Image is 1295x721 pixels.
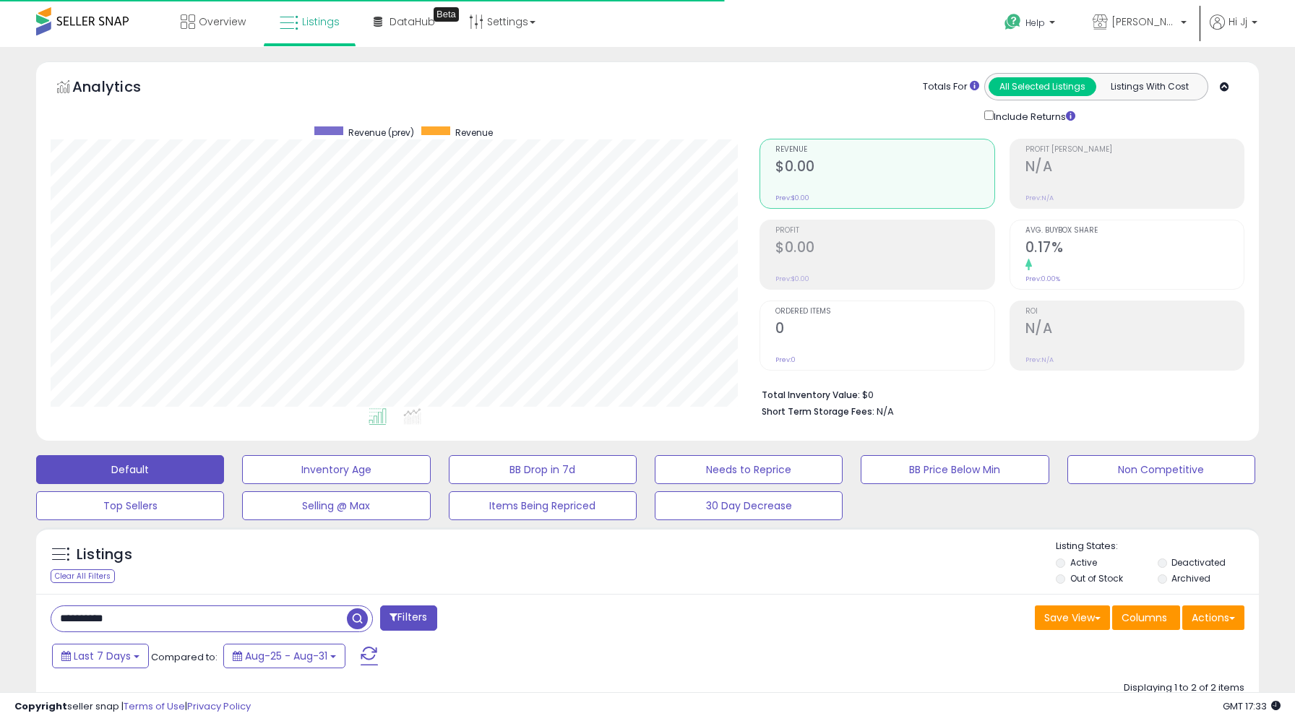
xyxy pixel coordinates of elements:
[923,80,979,94] div: Totals For
[1111,14,1176,29] span: [PERSON_NAME]'s Movies - CA
[1025,227,1244,235] span: Avg. Buybox Share
[1210,14,1257,47] a: Hi Jj
[36,455,224,484] button: Default
[1035,605,1110,630] button: Save View
[775,194,809,202] small: Prev: $0.00
[14,699,67,713] strong: Copyright
[775,239,994,259] h2: $0.00
[242,491,430,520] button: Selling @ Max
[14,700,251,714] div: seller snap | |
[151,650,218,664] span: Compared to:
[72,77,169,100] h5: Analytics
[655,455,843,484] button: Needs to Reprice
[1171,556,1226,569] label: Deactivated
[775,158,994,178] h2: $0.00
[74,649,131,663] span: Last 7 Days
[36,491,224,520] button: Top Sellers
[1124,681,1244,695] div: Displaying 1 to 2 of 2 items
[1223,699,1281,713] span: 2025-09-8 17:33 GMT
[77,545,132,565] h5: Listings
[1025,275,1060,283] small: Prev: 0.00%
[449,455,637,484] button: BB Drop in 7d
[223,644,345,668] button: Aug-25 - Aug-31
[348,126,414,139] span: Revenue (prev)
[775,146,994,154] span: Revenue
[1096,77,1203,96] button: Listings With Cost
[775,355,796,364] small: Prev: 0
[775,275,809,283] small: Prev: $0.00
[762,389,860,401] b: Total Inventory Value:
[993,2,1070,47] a: Help
[1070,572,1123,584] label: Out of Stock
[242,455,430,484] button: Inventory Age
[775,308,994,316] span: Ordered Items
[187,699,251,713] a: Privacy Policy
[655,491,843,520] button: 30 Day Decrease
[762,405,874,418] b: Short Term Storage Fees:
[1070,556,1097,569] label: Active
[1067,455,1255,484] button: Non Competitive
[380,605,436,631] button: Filters
[1025,308,1244,316] span: ROI
[199,14,246,29] span: Overview
[1025,158,1244,178] h2: N/A
[1112,605,1180,630] button: Columns
[1182,605,1244,630] button: Actions
[52,644,149,668] button: Last 7 Days
[1025,239,1244,259] h2: 0.17%
[1025,17,1045,29] span: Help
[455,126,493,139] span: Revenue
[877,405,894,418] span: N/A
[434,7,459,22] div: Tooltip anchor
[245,649,327,663] span: Aug-25 - Aug-31
[861,455,1049,484] button: BB Price Below Min
[390,14,435,29] span: DataHub
[762,385,1234,402] li: $0
[1025,194,1054,202] small: Prev: N/A
[989,77,1096,96] button: All Selected Listings
[302,14,340,29] span: Listings
[1122,610,1167,625] span: Columns
[1004,13,1022,31] i: Get Help
[449,491,637,520] button: Items Being Repriced
[1171,572,1210,584] label: Archived
[973,108,1093,124] div: Include Returns
[1025,355,1054,364] small: Prev: N/A
[1025,146,1244,154] span: Profit [PERSON_NAME]
[1229,14,1247,29] span: Hi Jj
[124,699,185,713] a: Terms of Use
[775,320,994,340] h2: 0
[1056,540,1259,553] p: Listing States:
[1025,320,1244,340] h2: N/A
[51,569,115,583] div: Clear All Filters
[775,227,994,235] span: Profit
